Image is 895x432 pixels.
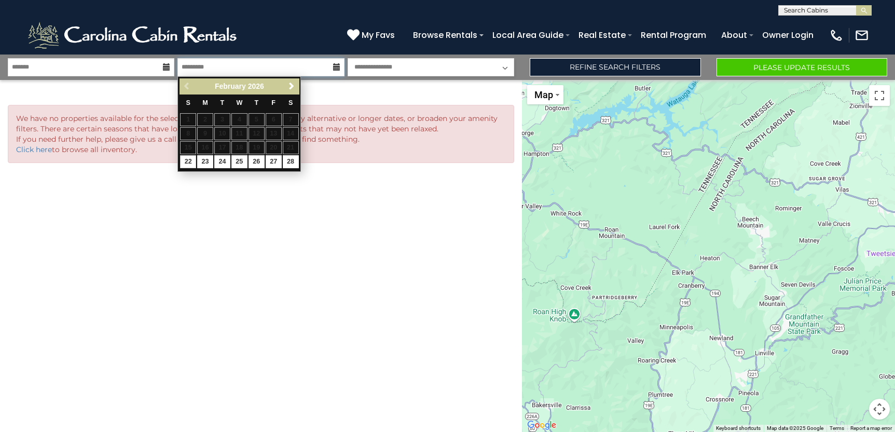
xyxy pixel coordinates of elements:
a: 24 [214,155,230,168]
span: 2026 [248,82,264,90]
a: Browse Rentals [408,26,483,44]
a: Terms (opens in new tab) [830,425,844,431]
a: 23 [197,155,213,168]
a: Real Estate [573,26,631,44]
span: My Favs [362,29,395,42]
a: Owner Login [757,26,819,44]
img: White-1-2.png [26,20,241,51]
span: Wednesday [236,99,242,106]
a: Click here [16,145,52,154]
a: Report a map error [850,425,892,431]
span: Tuesday [221,99,225,106]
span: Map data ©2025 Google [767,425,823,431]
img: mail-regular-white.png [855,28,869,43]
a: Rental Program [636,26,711,44]
a: Local Area Guide [487,26,569,44]
a: 26 [249,155,265,168]
a: 27 [266,155,282,168]
a: 22 [180,155,196,168]
a: Open this area in Google Maps (opens a new window) [525,419,559,432]
button: Change map style [527,85,563,104]
img: phone-regular-white.png [829,28,844,43]
span: February [215,82,246,90]
button: Keyboard shortcuts [716,425,761,432]
a: About [716,26,752,44]
button: Map camera controls [869,399,890,420]
span: Saturday [288,99,293,106]
a: 28 [283,155,299,168]
a: 25 [231,155,247,168]
img: Google [525,419,559,432]
span: Friday [271,99,276,106]
span: Thursday [254,99,258,106]
button: Toggle fullscreen view [869,85,890,106]
button: Please Update Results [717,58,887,76]
span: Next [287,82,296,90]
span: Sunday [186,99,190,106]
a: My Favs [347,29,397,42]
span: Monday [202,99,208,106]
span: Map [534,89,553,100]
p: We have no properties available for the selected dates and amenities. Please try alternative or l... [16,113,506,155]
a: Refine Search Filters [530,58,700,76]
a: Next [285,80,298,93]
